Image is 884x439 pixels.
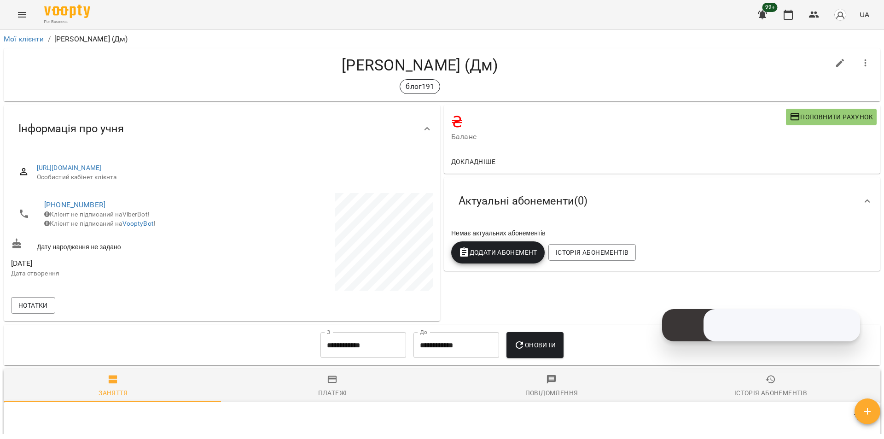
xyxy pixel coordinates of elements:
span: Інформація про учня [18,122,124,136]
p: блог191 [406,81,434,92]
span: Особистий кабінет клієнта [37,173,425,182]
button: Фільтр [847,406,869,428]
span: Клієнт не підписаний на ! [44,220,156,227]
div: Заняття [99,387,128,398]
button: Нотатки [11,297,55,314]
span: Клієнт не підписаний на ViberBot! [44,211,150,218]
button: Оновити [506,332,563,358]
img: avatar_s.png [834,8,847,21]
li: / [48,34,51,45]
div: Інформація про учня [4,105,440,152]
a: [URL][DOMAIN_NAME] [37,164,102,171]
div: блог191 [400,79,440,94]
span: [DATE] [11,258,220,269]
h4: ₴ [451,112,786,131]
span: UA [860,10,869,19]
span: Додати Абонемент [459,247,537,258]
span: 99+ [762,3,778,12]
p: [PERSON_NAME] (Дм) [54,34,128,45]
div: Дату народження не задано [9,236,222,253]
span: Історія абонементів [556,247,628,258]
a: VooptyBot [122,220,154,227]
span: Баланс [451,131,786,142]
span: Поповнити рахунок [790,111,873,123]
span: For Business [44,19,90,25]
button: UA [856,6,873,23]
span: Оновити [514,339,556,351]
button: Додати Абонемент [451,241,545,263]
button: Історія абонементів [548,244,636,261]
nav: breadcrumb [4,34,880,45]
div: Платежі [318,387,347,398]
span: Актуальні абонементи ( 0 ) [459,194,587,208]
button: Menu [11,4,33,26]
span: Нотатки [18,300,48,311]
div: Повідомлення [525,387,578,398]
div: Актуальні абонементи(0) [444,177,880,225]
button: Докладніше [448,153,499,170]
span: Докладніше [451,156,495,167]
div: Історія абонементів [734,387,807,398]
h4: [PERSON_NAME] (Дм) [11,56,829,75]
div: Немає актуальних абонементів [449,227,875,240]
a: [PHONE_NUMBER] [44,200,105,209]
p: Дата створення [11,269,220,278]
a: Мої клієнти [4,35,44,43]
button: Поповнити рахунок [786,109,877,125]
div: Table Toolbar [4,402,880,432]
img: Voopty Logo [44,5,90,18]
